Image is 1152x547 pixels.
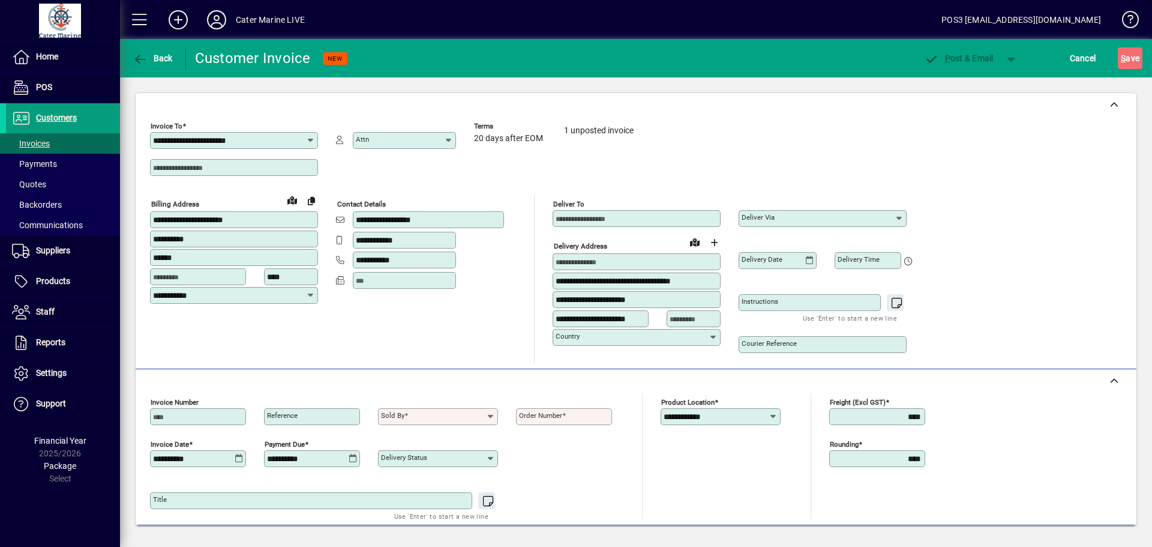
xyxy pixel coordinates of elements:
[6,358,120,388] a: Settings
[36,399,66,408] span: Support
[803,311,897,325] mat-hint: Use 'Enter' to start a new line
[36,337,65,347] span: Reports
[36,82,52,92] span: POS
[1121,53,1126,63] span: S
[6,328,120,358] a: Reports
[1070,49,1096,68] span: Cancel
[685,232,704,252] a: View on map
[1067,47,1099,69] button: Cancel
[195,49,311,68] div: Customer Invoice
[742,255,782,264] mat-label: Delivery date
[6,195,120,215] a: Backorders
[830,398,886,406] mat-label: Freight (excl GST)
[6,133,120,154] a: Invoices
[12,159,57,169] span: Payments
[36,368,67,378] span: Settings
[474,134,543,144] span: 20 days after EOM
[381,453,427,462] mat-label: Delivery status
[918,47,1000,69] button: Post & Email
[267,411,298,420] mat-label: Reference
[328,55,343,62] span: NEW
[197,9,236,31] button: Profile
[12,200,62,210] span: Backorders
[519,411,562,420] mat-label: Order number
[381,411,404,420] mat-label: Sold by
[742,213,775,222] mat-label: Deliver via
[6,42,120,72] a: Home
[151,122,182,130] mat-label: Invoice To
[941,10,1101,29] div: POS3 [EMAIL_ADDRESS][DOMAIN_NAME]
[6,389,120,419] a: Support
[6,174,120,195] a: Quotes
[6,236,120,266] a: Suppliers
[838,255,880,264] mat-label: Delivery time
[265,440,305,449] mat-label: Payment due
[6,154,120,174] a: Payments
[151,440,189,449] mat-label: Invoice date
[945,53,950,63] span: P
[36,52,58,61] span: Home
[356,135,369,144] mat-label: Attn
[742,297,778,306] mat-label: Instructions
[564,125,634,135] a: 1 unposted invoice
[1121,49,1139,68] span: ave
[133,53,173,63] span: Back
[36,113,77,122] span: Customers
[742,339,797,348] mat-label: Courier Reference
[12,180,46,189] span: Quotes
[924,53,994,63] span: ost & Email
[6,73,120,103] a: POS
[6,215,120,235] a: Communications
[36,276,70,286] span: Products
[283,190,302,210] a: View on map
[302,191,321,210] button: Copy to Delivery address
[556,332,580,340] mat-label: Country
[704,233,724,252] button: Choose address
[120,47,186,69] app-page-header-button: Back
[36,307,55,316] span: Staff
[1118,47,1142,69] button: Save
[34,436,86,446] span: Financial Year
[830,440,859,449] mat-label: Rounding
[474,122,546,130] span: Terms
[151,398,199,406] mat-label: Invoice number
[661,398,715,406] mat-label: Product location
[36,246,70,255] span: Suppliers
[130,47,176,69] button: Back
[12,220,83,230] span: Communications
[394,509,488,523] mat-hint: Use 'Enter' to start a new line
[1113,2,1137,41] a: Knowledge Base
[6,297,120,327] a: Staff
[236,10,305,29] div: Cater Marine LIVE
[44,461,76,471] span: Package
[12,139,50,148] span: Invoices
[159,9,197,31] button: Add
[6,267,120,297] a: Products
[553,200,584,208] mat-label: Deliver To
[153,495,167,504] mat-label: Title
